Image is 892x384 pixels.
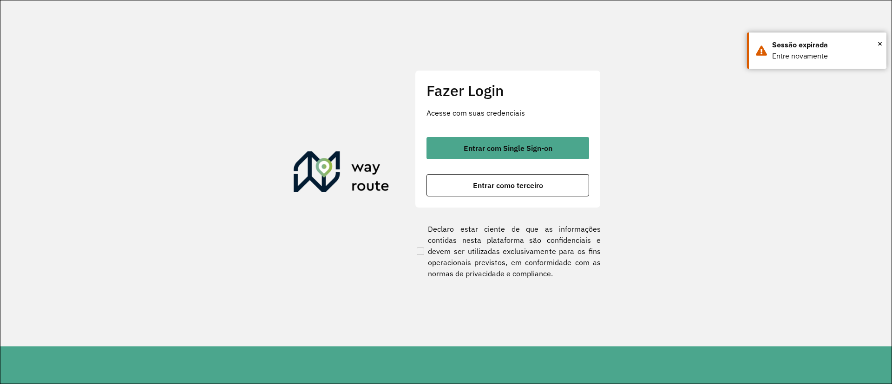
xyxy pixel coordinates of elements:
button: button [426,174,589,196]
button: button [426,137,589,159]
div: Entre novamente [772,51,879,62]
label: Declaro estar ciente de que as informações contidas nesta plataforma são confidenciais e devem se... [415,223,601,279]
h2: Fazer Login [426,82,589,99]
div: Sessão expirada [772,39,879,51]
span: × [878,37,882,51]
img: Roteirizador AmbevTech [294,151,389,196]
span: Entrar com Single Sign-on [464,144,552,152]
span: Entrar como terceiro [473,182,543,189]
button: Close [878,37,882,51]
p: Acesse com suas credenciais [426,107,589,118]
